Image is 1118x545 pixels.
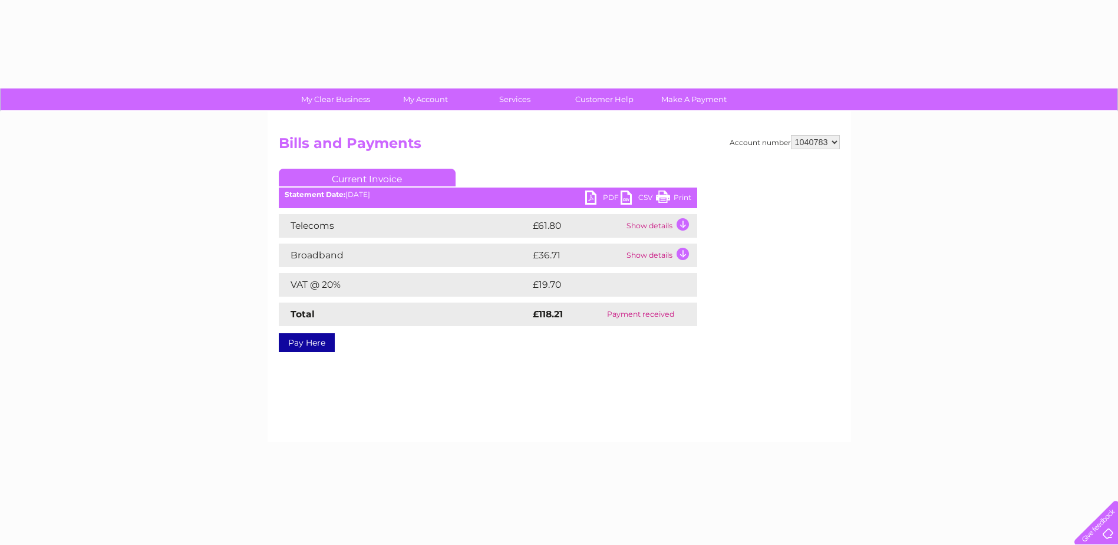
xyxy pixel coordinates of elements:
strong: £118.21 [533,308,563,320]
h2: Bills and Payments [279,135,840,157]
strong: Total [291,308,315,320]
a: Pay Here [279,333,335,352]
td: Telecoms [279,214,530,238]
a: Current Invoice [279,169,456,186]
td: Payment received [585,303,697,326]
a: Customer Help [556,88,653,110]
a: My Clear Business [287,88,384,110]
a: Services [466,88,563,110]
td: £19.70 [530,273,672,297]
a: Make A Payment [645,88,743,110]
td: £61.80 [530,214,624,238]
a: My Account [377,88,474,110]
a: PDF [585,191,621,208]
td: Broadband [279,244,530,267]
div: [DATE] [279,191,697,199]
td: Show details [624,244,697,267]
a: Print [656,191,691,208]
div: Account number [730,135,840,149]
td: £36.71 [530,244,624,267]
b: Statement Date: [285,190,345,199]
td: Show details [624,214,697,238]
a: CSV [621,191,656,208]
td: VAT @ 20% [279,273,530,297]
